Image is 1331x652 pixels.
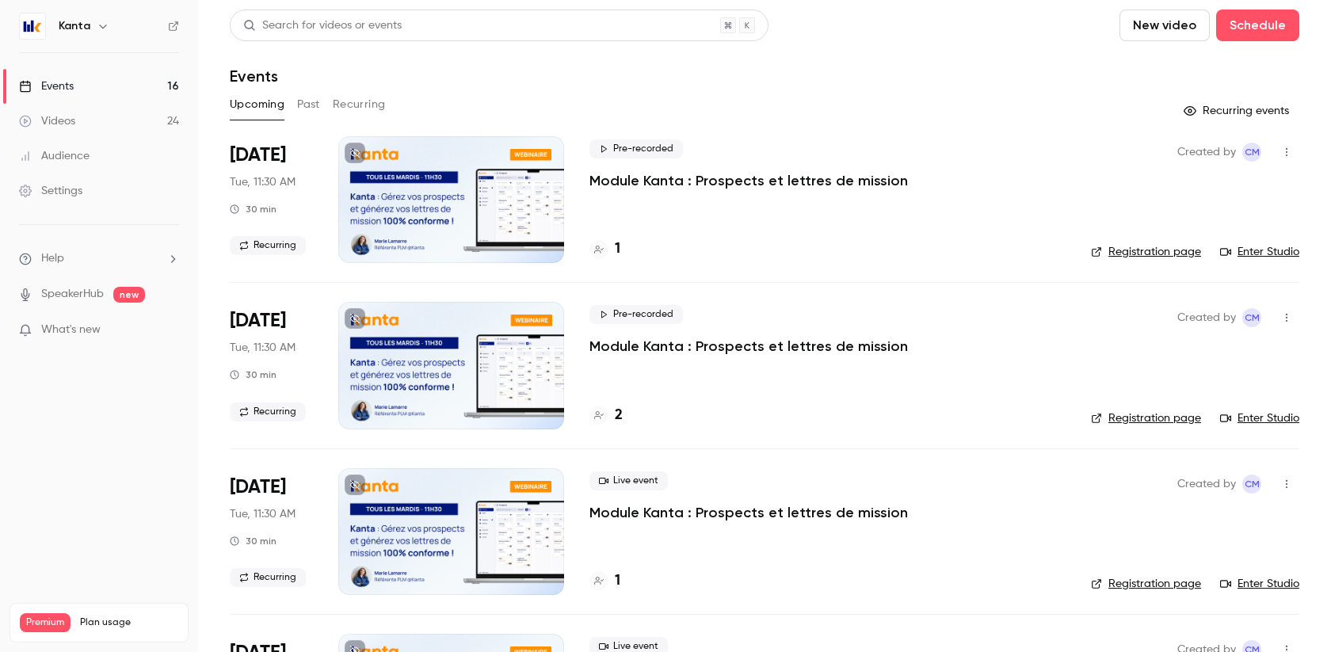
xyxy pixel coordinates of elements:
span: Charlotte MARTEL [1242,143,1261,162]
a: Module Kanta : Prospects et lettres de mission [589,337,908,356]
a: Registration page [1091,244,1201,260]
button: Past [297,92,320,117]
a: Enter Studio [1220,576,1299,592]
span: What's new [41,322,101,338]
div: Aug 26 Tue, 11:30 AM (Europe/Paris) [230,468,313,595]
img: Kanta [20,13,45,39]
button: Schedule [1216,10,1299,41]
p: Videos [20,632,50,646]
div: 30 min [230,368,276,381]
button: Recurring events [1177,98,1299,124]
span: Recurring [230,402,306,421]
span: Tue, 11:30 AM [230,174,296,190]
h4: 2 [615,405,623,426]
div: 30 min [230,535,276,547]
span: CM [1245,475,1260,494]
span: Recurring [230,236,306,255]
span: Pre-recorded [589,305,683,324]
span: Plan usage [80,616,178,629]
h4: 1 [615,238,620,260]
div: Search for videos or events [243,17,402,34]
iframe: Noticeable Trigger [160,323,179,337]
div: Videos [19,113,75,129]
li: help-dropdown-opener [19,250,179,267]
h6: Kanta [59,18,90,34]
span: Tue, 11:30 AM [230,506,296,522]
span: Pre-recorded [589,139,683,158]
a: 2 [589,405,623,426]
a: 1 [589,570,620,592]
span: CM [1245,308,1260,327]
span: Help [41,250,64,267]
span: Created by [1177,308,1236,327]
span: Charlotte MARTEL [1242,308,1261,327]
div: Events [19,78,74,94]
div: Settings [19,183,82,199]
span: Charlotte MARTEL [1242,475,1261,494]
h1: Events [230,67,278,86]
span: 233 [139,635,154,644]
a: 1 [589,238,620,260]
span: [DATE] [230,308,286,334]
a: Module Kanta : Prospects et lettres de mission [589,503,908,522]
a: Module Kanta : Prospects et lettres de mission [589,171,908,190]
span: Premium [20,613,71,632]
span: Live event [589,471,668,490]
span: CM [1245,143,1260,162]
button: Recurring [333,92,386,117]
h4: 1 [615,570,620,592]
div: Audience [19,148,90,164]
span: Created by [1177,475,1236,494]
a: SpeakerHub [41,286,104,303]
div: Aug 12 Tue, 11:30 AM (Europe/Paris) [230,136,313,263]
span: [DATE] [230,143,286,168]
div: 30 min [230,203,276,215]
button: Upcoming [230,92,284,117]
a: Registration page [1091,410,1201,426]
span: new [113,287,145,303]
a: Registration page [1091,576,1201,592]
p: / 300 [139,632,178,646]
a: Enter Studio [1220,410,1299,426]
button: New video [1119,10,1210,41]
span: [DATE] [230,475,286,500]
span: Recurring [230,568,306,587]
span: Tue, 11:30 AM [230,340,296,356]
a: Enter Studio [1220,244,1299,260]
span: Created by [1177,143,1236,162]
div: Aug 19 Tue, 11:30 AM (Europe/Paris) [230,302,313,429]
